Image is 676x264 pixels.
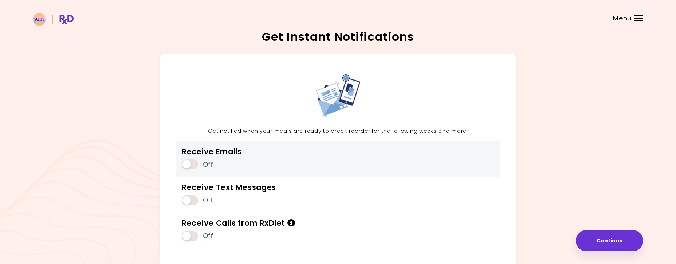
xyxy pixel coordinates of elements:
h2: Get Instant Notifications [33,31,643,43]
p: Get notified when your meals are ready to order, reorder for the following weeks and more. [176,127,500,136]
div: Receive Text Messages [182,182,276,192]
span: Off [203,160,213,169]
span: Menu [613,15,632,22]
button: Continue [576,230,643,251]
span: Off [203,196,213,205]
img: RxDiet [33,13,74,26]
span: Off [203,232,213,240]
div: Receive Emails [182,147,242,156]
i: Info [287,219,295,227]
div: Receive Calls from RxDiet [182,218,295,228]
